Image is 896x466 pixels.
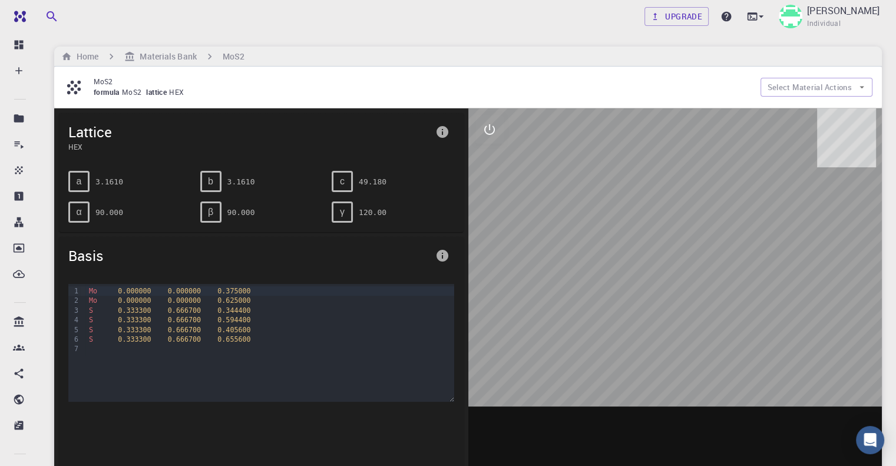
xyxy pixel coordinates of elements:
pre: 3.1610 [95,171,123,192]
div: 4 [68,315,80,325]
img: Omar Zayed [779,5,802,28]
h6: MoS2 [223,50,244,63]
span: 0.666700 [168,335,201,343]
span: Basis [68,246,431,265]
span: 0.594400 [217,316,250,324]
span: Mo [89,296,97,305]
span: 0.000000 [118,287,151,295]
span: Individual [807,18,841,29]
h6: Materials Bank [135,50,196,63]
span: 0.333300 [118,335,151,343]
span: MoS2 [122,87,147,97]
pre: 3.1610 [227,171,255,192]
span: β [208,207,213,217]
span: a [77,176,82,187]
span: b [208,176,213,187]
span: S [89,326,93,334]
div: Open Intercom Messenger [856,426,884,454]
span: 0.666700 [168,316,201,324]
span: 0.666700 [168,306,201,315]
span: 0.000000 [168,296,201,305]
span: Mo [89,287,97,295]
span: 0.333300 [118,306,151,315]
span: Lattice [68,123,431,141]
div: 1 [68,286,80,296]
p: MoS2 [94,76,751,87]
span: 0.666700 [168,326,201,334]
a: Upgrade [644,7,709,26]
div: 6 [68,335,80,344]
span: formula [94,87,122,97]
button: info [431,120,454,144]
span: HEX [68,141,431,152]
button: info [431,244,454,267]
span: 0.000000 [168,287,201,295]
span: S [89,316,93,324]
span: 0.333300 [118,326,151,334]
span: 0.405600 [217,326,250,334]
span: 0.344400 [217,306,250,315]
p: [PERSON_NAME] [807,4,880,18]
span: S [89,335,93,343]
span: 0.655600 [217,335,250,343]
img: logo [9,11,26,22]
div: 3 [68,306,80,315]
span: 0.333300 [118,316,151,324]
span: HEX [169,87,189,97]
span: 0.625000 [217,296,250,305]
pre: 120.00 [359,202,386,223]
span: 0.000000 [118,296,151,305]
span: lattice [146,87,169,97]
pre: 90.000 [227,202,255,223]
span: Support [24,8,66,19]
h6: Home [72,50,98,63]
span: 0.375000 [217,287,250,295]
button: Select Material Actions [761,78,872,97]
div: 5 [68,325,80,335]
span: γ [340,207,345,217]
pre: 49.180 [359,171,386,192]
span: c [340,176,345,187]
span: α [76,207,81,217]
div: 2 [68,296,80,305]
pre: 90.000 [95,202,123,223]
div: 7 [68,344,80,353]
nav: breadcrumb [59,50,247,63]
span: S [89,306,93,315]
